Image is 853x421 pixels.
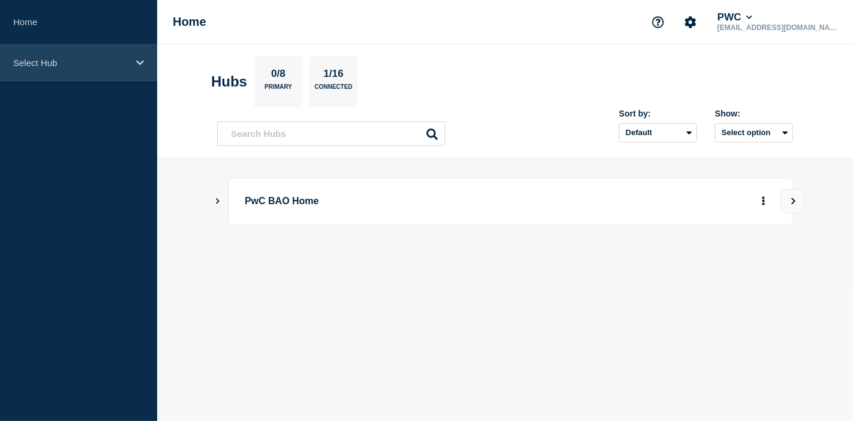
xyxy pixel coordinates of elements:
p: Primary [265,83,292,96]
div: Show: [715,109,793,118]
p: 0/8 [267,68,290,83]
p: Select Hub [13,58,128,68]
div: Sort by: [619,109,697,118]
select: Sort by [619,123,697,142]
button: More actions [756,190,771,213]
button: Account settings [678,10,703,35]
p: PwC BAO Home [245,190,576,213]
p: [EMAIL_ADDRESS][DOMAIN_NAME] [715,23,840,32]
button: Support [645,10,671,35]
button: Show Connected Hubs [215,197,221,206]
p: Connected [314,83,352,96]
h1: Home [173,15,206,29]
input: Search Hubs [217,121,445,146]
h2: Hubs [211,73,247,90]
p: 1/16 [319,68,348,83]
button: PWC [715,11,755,23]
button: Select option [715,123,793,142]
button: View [780,189,804,213]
